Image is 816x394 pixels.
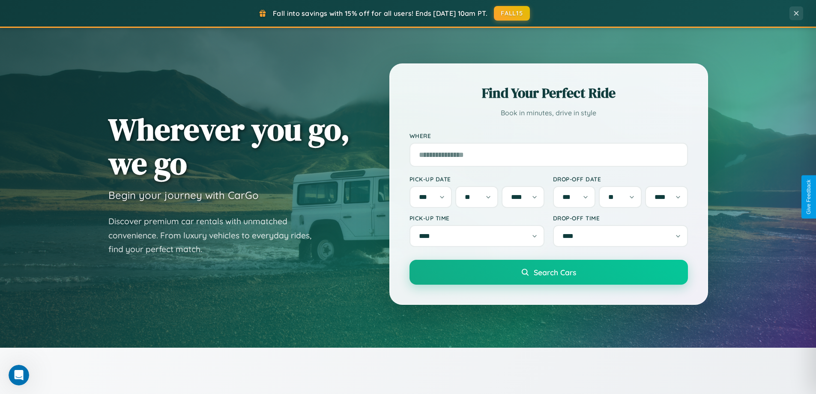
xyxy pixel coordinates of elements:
[806,180,812,214] div: Give Feedback
[9,365,29,385] iframe: Intercom live chat
[108,189,259,202] h3: Begin your journey with CarGo
[409,107,688,119] p: Book in minutes, drive in style
[494,6,530,21] button: FALL15
[534,268,576,277] span: Search Cars
[409,175,544,183] label: Pick-up Date
[108,214,323,256] p: Discover premium car rentals with unmatched convenience. From luxury vehicles to everyday rides, ...
[273,9,487,18] span: Fall into savings with 15% off for all users! Ends [DATE] 10am PT.
[409,84,688,102] h2: Find Your Perfect Ride
[409,260,688,285] button: Search Cars
[553,175,688,183] label: Drop-off Date
[553,214,688,222] label: Drop-off Time
[409,214,544,222] label: Pick-up Time
[108,112,350,180] h1: Wherever you go, we go
[409,132,688,139] label: Where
